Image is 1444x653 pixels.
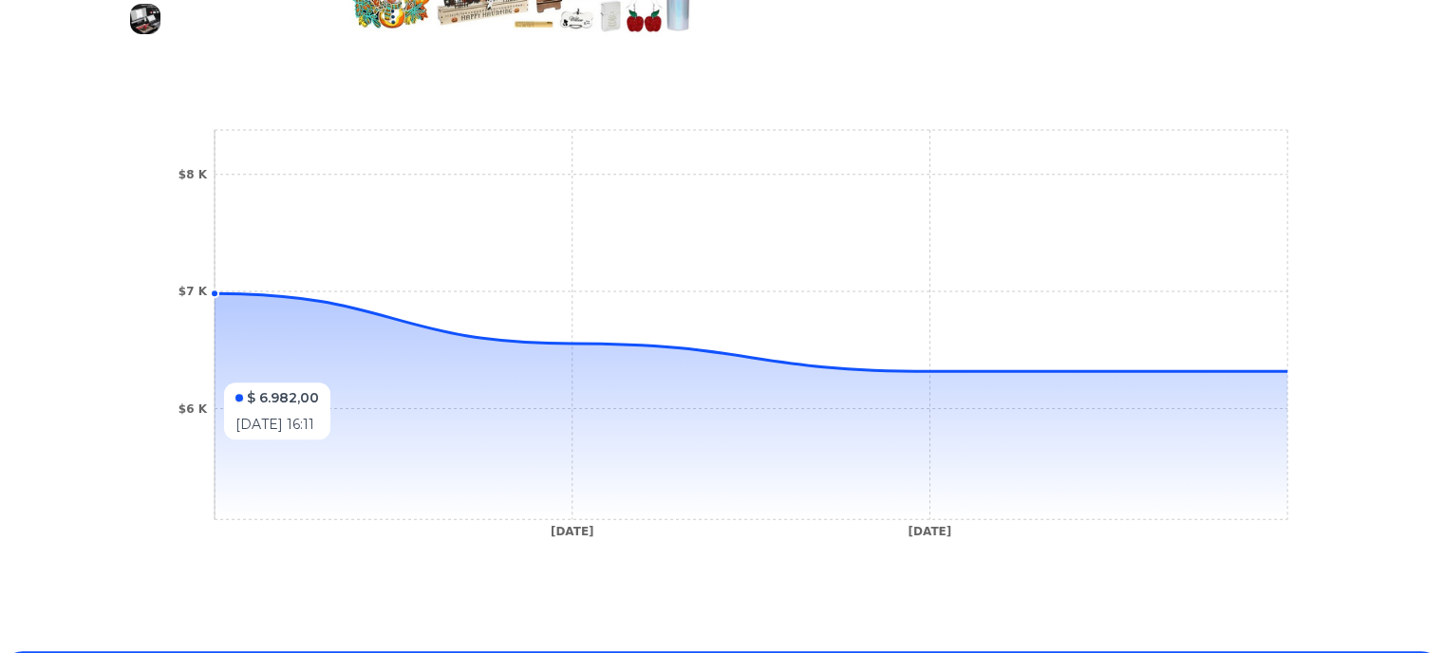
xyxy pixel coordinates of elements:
tspan: $7 K [178,285,207,298]
tspan: [DATE] [908,525,951,538]
tspan: [DATE] [550,525,593,538]
img: Atomstack A12 Pro 12w Cortadora Y Grabadora Láser [130,4,160,34]
tspan: $6 K [178,402,207,416]
tspan: $8 K [178,168,207,181]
